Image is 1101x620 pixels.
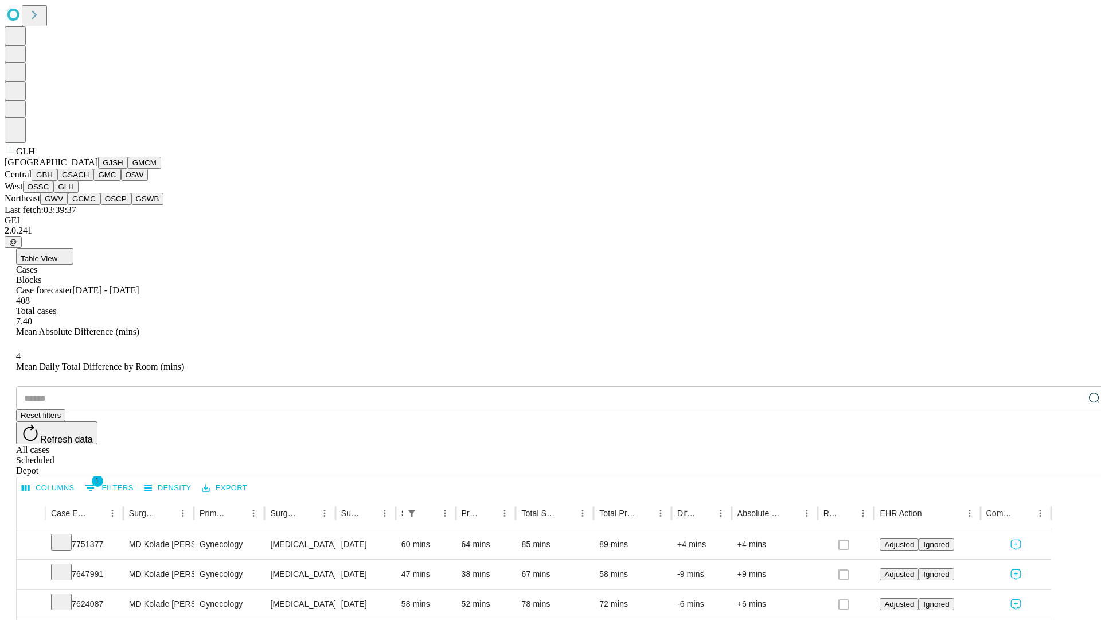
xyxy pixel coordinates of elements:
button: Sort [229,505,245,521]
button: Reset filters [16,409,65,421]
div: GEI [5,215,1096,226]
span: Adjusted [884,600,914,609]
button: Menu [245,505,261,521]
div: 7647991 [51,560,118,589]
button: OSCP [100,193,131,205]
button: Sort [361,505,377,521]
button: GCMC [68,193,100,205]
span: Adjusted [884,540,914,549]
div: +4 mins [737,530,812,559]
div: 89 mins [599,530,666,559]
span: 1 [92,475,103,487]
button: Refresh data [16,421,97,444]
button: OSSC [23,181,54,193]
button: Sort [1016,505,1032,521]
button: Menu [799,505,815,521]
div: +6 mins [737,590,812,619]
button: Sort [783,505,799,521]
div: MD Kolade [PERSON_NAME] Md [129,590,188,619]
div: Surgery Name [270,509,299,518]
span: Reset filters [21,411,61,420]
div: +9 mins [737,560,812,589]
button: Sort [839,505,855,521]
button: Sort [637,505,653,521]
span: Last fetch: 03:39:37 [5,205,76,215]
span: Mean Absolute Difference (mins) [16,327,139,336]
button: Adjusted [880,598,919,610]
span: Total cases [16,306,56,316]
div: Comments [986,509,1015,518]
button: Adjusted [880,568,919,580]
div: 85 mins [521,530,588,559]
button: Show filters [82,479,136,497]
button: GWV [40,193,68,205]
div: 2.0.241 [5,226,1096,236]
button: Sort [159,505,175,521]
button: Sort [481,505,497,521]
div: Total Scheduled Duration [521,509,557,518]
div: 58 mins [401,590,450,619]
div: 72 mins [599,590,666,619]
span: Ignored [923,570,949,579]
span: Mean Daily Total Difference by Room (mins) [16,362,184,371]
button: Expand [22,595,40,615]
button: Sort [923,505,939,521]
button: Menu [377,505,393,521]
div: 67 mins [521,560,588,589]
button: Adjusted [880,538,919,551]
span: Case forecaster [16,285,72,295]
div: Gynecology [200,560,259,589]
div: 1 active filter [404,505,420,521]
div: Surgery Date [341,509,360,518]
button: Menu [317,505,333,521]
div: Primary Service [200,509,228,518]
button: Table View [16,248,73,265]
div: Gynecology [200,530,259,559]
button: Expand [22,535,40,555]
div: Absolute Difference [737,509,782,518]
button: @ [5,236,22,248]
button: Menu [713,505,729,521]
button: OSW [121,169,149,181]
button: Export [199,479,250,497]
button: Show filters [404,505,420,521]
span: West [5,181,23,191]
div: 7624087 [51,590,118,619]
div: 38 mins [462,560,510,589]
button: Sort [697,505,713,521]
div: Surgeon Name [129,509,158,518]
span: Central [5,169,32,179]
span: Table View [21,254,57,263]
div: 60 mins [401,530,450,559]
div: Total Predicted Duration [599,509,635,518]
div: Resolved in EHR [823,509,838,518]
div: Scheduled In Room Duration [401,509,403,518]
button: Menu [497,505,513,521]
span: GLH [16,146,35,156]
button: Sort [421,505,437,521]
div: +4 mins [677,530,726,559]
span: [GEOGRAPHIC_DATA] [5,157,98,167]
div: Case Epic Id [51,509,87,518]
div: 7751377 [51,530,118,559]
div: [DATE] [341,560,390,589]
span: [DATE] - [DATE] [72,285,139,295]
button: GSWB [131,193,164,205]
button: Density [141,479,194,497]
button: Ignored [919,598,954,610]
span: 7.40 [16,316,32,326]
span: Ignored [923,540,949,549]
button: Expand [22,565,40,585]
span: @ [9,238,17,246]
div: MD Kolade [PERSON_NAME] Md [129,560,188,589]
button: GMC [93,169,120,181]
span: 4 [16,351,21,361]
button: Menu [575,505,591,521]
div: Difference [677,509,696,518]
button: Menu [175,505,191,521]
div: Predicted In Room Duration [462,509,480,518]
div: MD Kolade [PERSON_NAME] Md [129,530,188,559]
span: Adjusted [884,570,914,579]
span: Northeast [5,193,40,203]
button: GJSH [98,157,128,169]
